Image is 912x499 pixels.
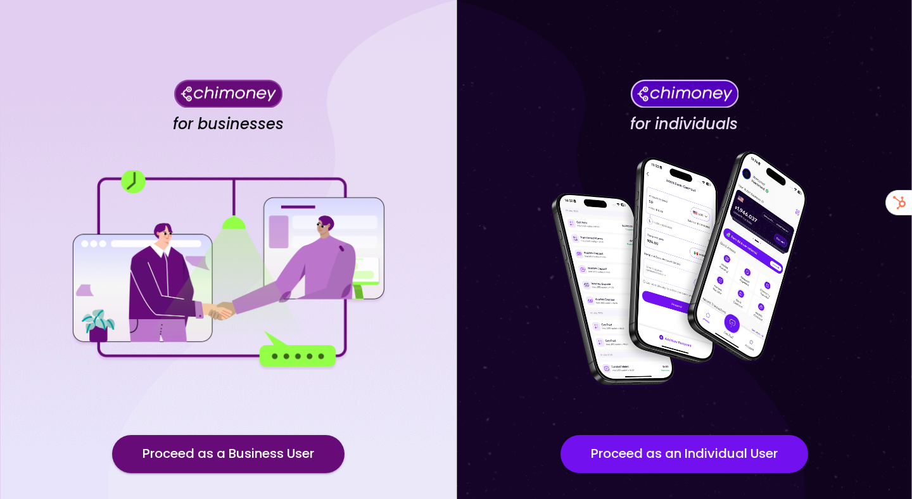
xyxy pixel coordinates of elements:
[630,115,738,134] h4: for individuals
[70,170,386,370] img: for businesses
[174,79,282,108] img: Chimoney for businesses
[173,115,284,134] h4: for businesses
[526,144,842,397] img: for individuals
[560,435,808,473] button: Proceed as an Individual User
[630,79,738,108] img: Chimoney for individuals
[112,435,345,473] button: Proceed as a Business User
